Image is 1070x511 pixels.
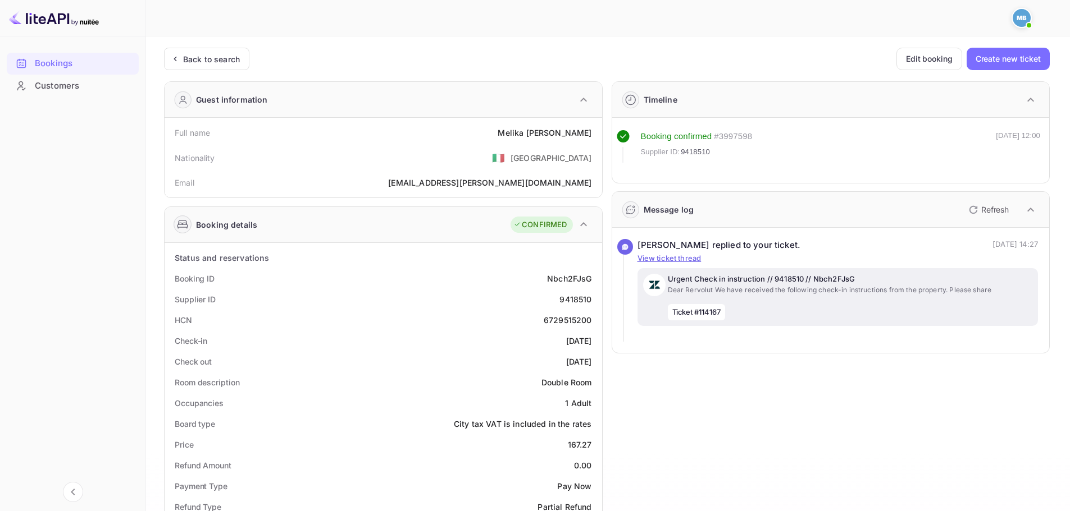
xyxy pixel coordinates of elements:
div: Customers [7,75,139,97]
p: Refresh [981,204,1009,215]
div: Occupancies [175,397,224,409]
div: [DATE] 12:00 [996,130,1040,163]
span: Supplier ID: [641,146,680,158]
button: Collapse navigation [63,482,83,502]
div: Payment Type [175,480,227,492]
div: Board type [175,418,215,430]
div: Check-in [175,335,207,347]
div: Bookings [7,53,139,75]
div: City tax VAT is included in the rates [454,418,592,430]
div: [GEOGRAPHIC_DATA] [511,152,592,164]
span: United States [492,148,505,168]
img: Mohcine Belkhir [1013,9,1031,27]
p: Dear Rervolut We have received the following check-in instructions from the property. Please share [668,285,1033,295]
span: Ticket #114167 [668,304,726,321]
div: Customers [35,80,133,93]
div: Booking ID [175,273,215,284]
div: Email [175,177,194,188]
div: Pay Now [557,480,591,492]
div: Room description [175,376,239,388]
div: Nationality [175,152,215,164]
div: HCN [175,314,192,326]
div: Melika [PERSON_NAME] [498,127,591,139]
div: 167.27 [568,439,592,450]
a: Bookings [7,53,139,73]
img: LiteAPI logo [9,9,99,27]
div: [EMAIL_ADDRESS][PERSON_NAME][DOMAIN_NAME] [388,177,591,188]
div: Supplier ID [175,293,216,305]
div: Status and reservations [175,252,269,264]
div: Booking confirmed [641,130,712,143]
div: Full name [175,127,210,139]
div: [DATE] [566,356,592,367]
div: 9418510 [559,293,591,305]
div: [DATE] [566,335,592,347]
div: Message log [644,204,694,215]
div: Guest information [196,94,268,105]
div: Price [175,439,194,450]
div: Booking details [196,219,257,231]
a: Customers [7,75,139,96]
p: Urgent Check in instruction // 9418510 // Nbch2FJsG [668,274,1033,285]
div: Refund Amount [175,459,231,471]
img: AwvSTEc2VUhQAAAAAElFTkSuQmCC [643,274,666,296]
div: CONFIRMED [513,219,567,231]
div: Timeline [644,94,677,105]
div: [PERSON_NAME] replied to your ticket. [638,239,801,252]
div: 0.00 [574,459,592,471]
div: Nbch2FJsG [547,273,591,284]
button: Edit booking [896,48,962,70]
div: 6729515200 [544,314,592,326]
div: 1 Adult [565,397,591,409]
div: # 3997598 [714,130,752,143]
div: Double Room [541,376,592,388]
p: View ticket thread [638,253,1039,264]
span: 9418510 [681,146,710,158]
p: [DATE] 14:27 [992,239,1038,252]
button: Create new ticket [967,48,1050,70]
button: Refresh [962,201,1013,219]
div: Bookings [35,57,133,70]
div: Back to search [183,53,240,65]
div: Check out [175,356,212,367]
